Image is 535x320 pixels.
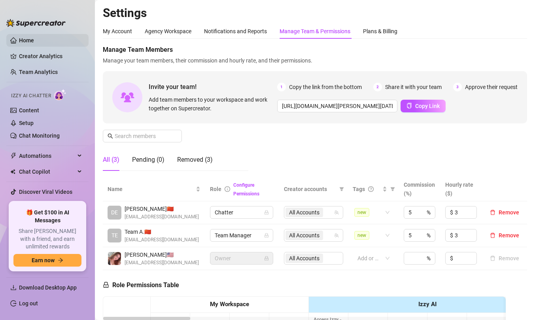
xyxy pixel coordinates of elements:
span: All Accounts [289,231,319,240]
img: Chat Copilot [10,169,15,174]
span: Earn now [32,257,55,263]
div: Notifications and Reports [204,27,267,36]
a: Team Analytics [19,69,58,75]
span: filter [390,187,395,191]
span: Name [108,185,194,193]
div: Agency Workspace [145,27,191,36]
span: 3 [453,83,462,91]
span: Download Desktop App [19,284,77,291]
span: delete [490,233,495,238]
th: Hourly rate ($) [440,177,482,201]
span: new [354,231,369,240]
span: arrow-right [58,258,63,263]
span: [EMAIL_ADDRESS][DOMAIN_NAME] [125,259,199,267]
span: 1 [277,83,286,91]
div: Plans & Billing [363,27,397,36]
a: Home [19,37,34,44]
a: Creator Analytics [19,50,82,62]
div: Removed (3) [177,155,213,165]
input: Search members [115,132,171,140]
span: [EMAIL_ADDRESS][DOMAIN_NAME] [125,213,199,221]
img: Amy August [108,252,121,265]
span: Manage your team members, their commission and hourly rate, and their permissions. [103,56,527,65]
span: [PERSON_NAME] 🇨🇳 [125,204,199,213]
a: Chat Monitoring [19,133,60,139]
button: Earn nowarrow-right [13,254,81,267]
span: Invite your team! [149,82,277,92]
button: Remove [487,231,522,240]
span: Copy the link from the bottom [289,83,362,91]
span: Creator accounts [284,185,336,193]
span: download [10,284,17,291]
span: Approve their request [465,83,518,91]
span: Izzy AI Chatter [11,92,51,100]
img: AI Chatter [54,89,66,100]
span: Manage Team Members [103,45,527,55]
strong: Izzy AI [418,301,437,308]
span: question-circle [368,186,374,192]
span: lock [103,282,109,288]
button: Copy Link [401,100,446,112]
span: info-circle [225,186,230,192]
h2: Settings [103,6,527,21]
img: logo-BBDzfeDw.svg [6,19,66,27]
span: new [354,208,369,217]
a: Discover Viral Videos [19,189,72,195]
span: TE [112,231,118,240]
button: Remove [487,254,522,263]
span: Chat Copilot [19,165,75,178]
span: Add team members to your workspace and work together on Supercreator. [149,95,274,113]
span: All Accounts [285,231,323,240]
div: My Account [103,27,132,36]
span: [EMAIL_ADDRESS][DOMAIN_NAME] [125,236,199,244]
span: Share it with your team [385,83,442,91]
span: DE [111,208,118,217]
th: Name [103,177,205,201]
span: Chatter [215,206,268,218]
span: Remove [499,232,519,239]
span: delete [490,210,495,215]
span: lock [264,210,269,215]
span: Remove [499,209,519,216]
span: Copy Link [415,103,440,109]
span: Owner [215,252,268,264]
h5: Role Permissions Table [103,280,179,290]
a: Configure Permissions [233,182,259,197]
a: Setup [19,120,34,126]
span: 🎁 Get $100 in AI Messages [13,209,81,224]
span: Automations [19,150,75,162]
span: lock [264,256,269,261]
span: All Accounts [285,208,323,217]
span: Tags [353,185,365,193]
span: search [108,133,113,139]
span: filter [339,187,344,191]
a: Log out [19,300,38,307]
a: Content [19,107,39,114]
span: 2 [373,83,382,91]
span: Team A. 🇨🇳 [125,227,199,236]
strong: My Workspace [210,301,249,308]
div: All (3) [103,155,119,165]
th: Commission (%) [399,177,440,201]
span: team [334,210,339,215]
span: lock [264,233,269,238]
span: filter [338,183,346,195]
span: copy [406,103,412,108]
span: Team Manager [215,229,268,241]
span: thunderbolt [10,153,17,159]
span: team [334,233,339,238]
span: Role [210,186,221,192]
span: Share [PERSON_NAME] with a friend, and earn unlimited rewards [13,227,81,251]
span: filter [389,183,397,195]
div: Pending (0) [132,155,164,165]
span: [PERSON_NAME] 🇺🇸 [125,250,199,259]
span: All Accounts [289,208,319,217]
button: Remove [487,208,522,217]
div: Manage Team & Permissions [280,27,350,36]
